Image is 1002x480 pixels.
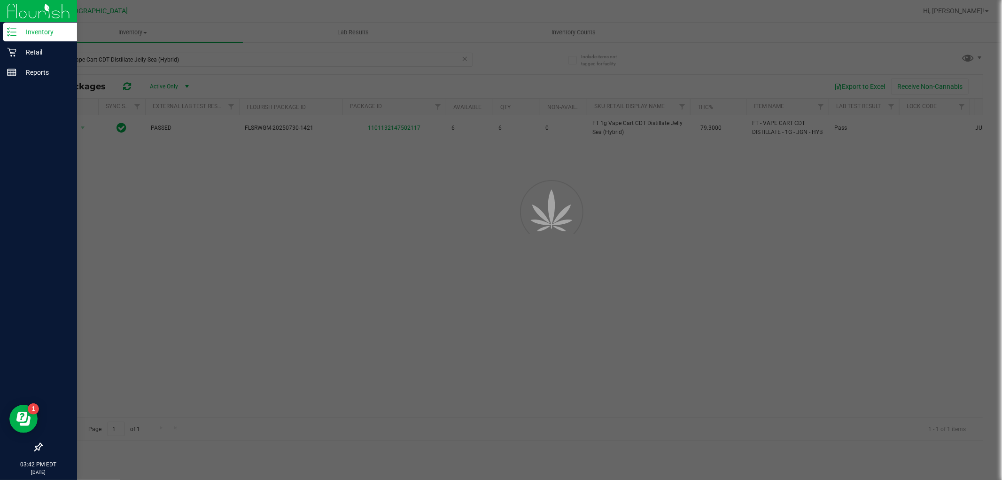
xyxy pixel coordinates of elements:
inline-svg: Inventory [7,27,16,37]
p: Inventory [16,26,73,38]
iframe: Resource center [9,405,38,433]
inline-svg: Retail [7,47,16,57]
inline-svg: Reports [7,68,16,77]
p: 03:42 PM EDT [4,460,73,469]
p: [DATE] [4,469,73,476]
iframe: Resource center unread badge [28,403,39,415]
p: Retail [16,47,73,58]
p: Reports [16,67,73,78]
